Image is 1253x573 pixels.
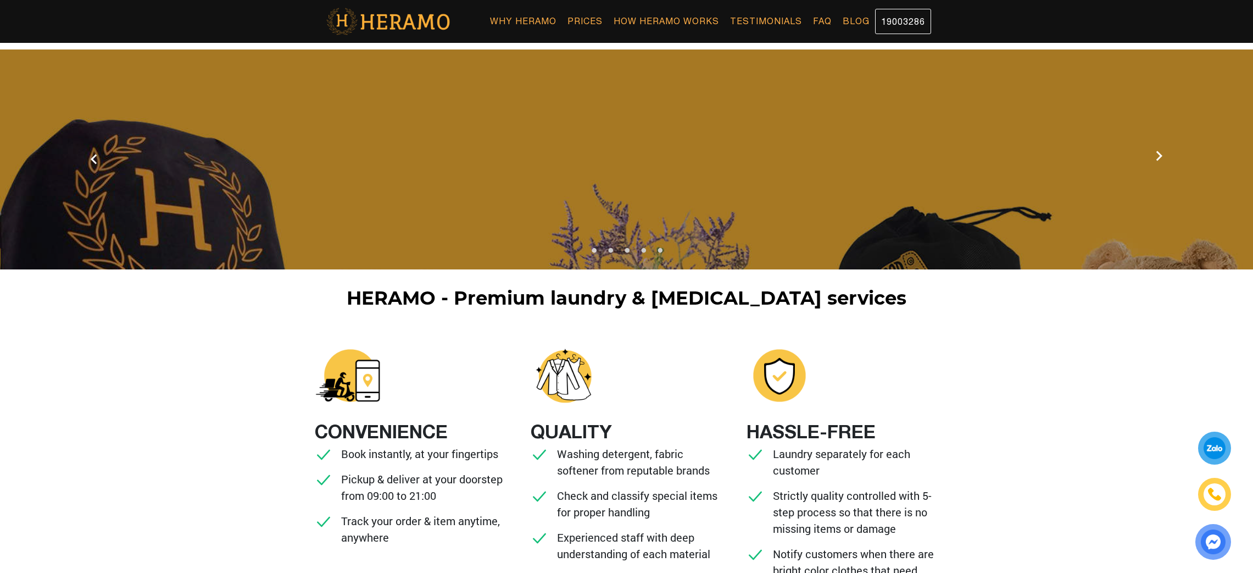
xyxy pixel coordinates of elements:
[588,247,599,258] button: 1
[725,9,808,33] a: Testimonials
[747,487,764,505] img: checked.svg
[315,471,332,488] img: checked.svg
[315,417,448,445] div: CONVENIENCE
[531,445,548,463] img: checked.svg
[320,287,933,310] h1: HERAMO - Premium laundry & [MEDICAL_DATA] services
[531,417,612,445] div: QUALITY
[837,9,875,33] a: Blog
[557,487,723,520] p: Check and classify special items for proper handling
[773,445,939,478] p: Laundry separately for each customer
[1200,480,1230,510] a: phone-icon
[747,343,812,409] img: heramo-giat-hap-giat-kho-an-tam
[315,445,332,463] img: checked.svg
[531,343,597,409] img: heramo-giat-hap-giat-kho-chat-luong
[315,513,332,530] img: checked.svg
[605,247,616,258] button: 2
[531,529,548,547] img: checked.svg
[654,247,665,258] button: 5
[608,9,725,33] a: How Heramo Works
[621,247,632,258] button: 3
[875,9,931,34] a: 19003286
[562,9,608,33] a: Prices
[341,471,507,504] p: Pickup & deliver at your doorstep from 09:00 to 21:00
[315,343,381,409] img: heramo-giat-hap-giat-kho-tien-loi
[557,445,723,478] p: Washing detergent, fabric softener from reputable brands
[485,9,562,33] a: Why Heramo
[341,445,498,462] p: Book instantly, at your fingertips
[747,417,876,445] div: HASSLE-FREE
[322,7,454,36] img: logo-with-text.png
[341,513,507,546] p: Track your order & item anytime, anywhere
[747,546,764,563] img: checked.svg
[1207,487,1223,502] img: phone-icon
[557,529,723,562] p: Experienced staff with deep understanding of each material
[808,9,837,33] a: FAQ
[638,247,649,258] button: 4
[747,445,764,463] img: checked.svg
[531,487,548,505] img: checked.svg
[773,487,939,537] p: Strictly quality controlled with 5-step process so that there is no missing items or damage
